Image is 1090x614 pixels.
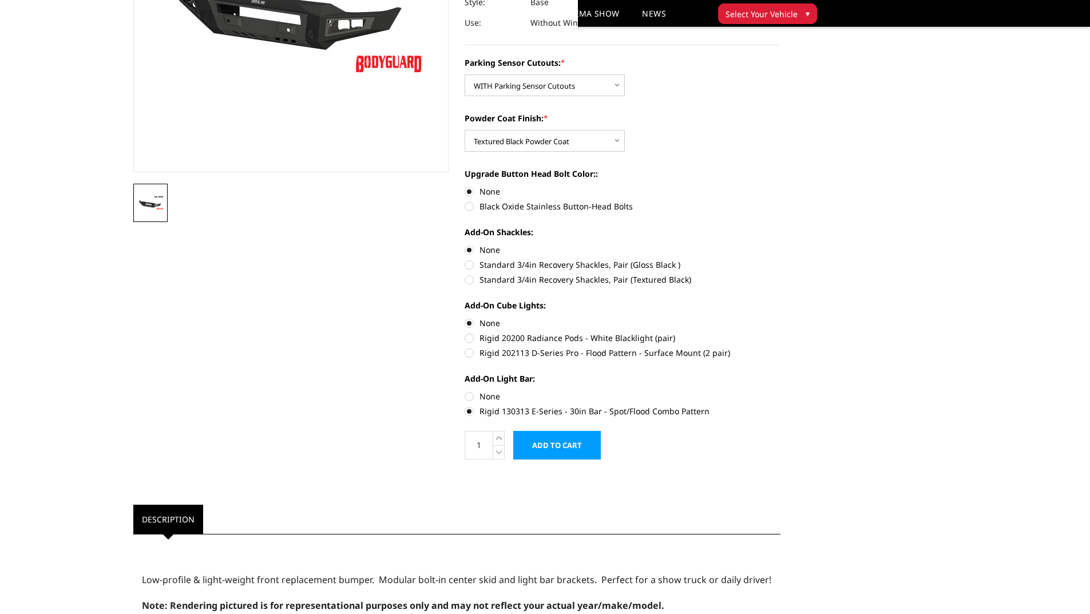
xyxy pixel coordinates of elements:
[465,347,780,359] label: Rigid 202113 D-Series Pro - Flood Pattern - Surface Mount (2 pair)
[1033,559,1090,614] iframe: Chat Widget
[726,8,798,20] span: Select Your Vehicle
[142,599,664,612] span: Note: Rendering pictured is for representational purposes only and may not reflect your actual ye...
[465,317,780,329] label: None
[465,274,780,286] label: Standard 3/4in Recovery Shackles, Pair (Textured Black)
[133,505,203,534] a: Description
[366,10,413,26] a: shop all
[465,57,780,69] label: Parking Sensor Cutouts:
[142,573,771,586] span: Low-profile & light-weight front replacement bumper. Modular bolt-in center skid and light bar br...
[465,185,780,197] label: None
[642,10,665,26] a: News
[465,373,780,385] label: Add-On Light Bar:
[465,200,780,212] label: Black Oxide Stainless Button-Head Bolts
[465,390,780,402] label: None
[465,405,780,417] label: Rigid 130313 E-Series - 30in Bar - Spot/Flood Combo Pattern
[806,7,810,19] span: ▾
[504,10,547,26] a: Dealers
[513,431,601,459] input: Add to Cart
[465,168,780,180] label: Upgrade Button Head Bolt Color::
[318,10,343,26] a: Home
[569,10,619,26] a: SEMA Show
[435,10,481,26] a: Support
[137,195,164,211] img: 2015-2019 Chevrolet 2500-3500 - A2L Series - Base Front Bumper (Non Winch)
[465,259,780,271] label: Standard 3/4in Recovery Shackles, Pair (Gloss Black )
[465,244,780,256] label: None
[465,299,780,311] label: Add-On Cube Lights:
[465,226,780,238] label: Add-On Shackles:
[465,332,780,344] label: Rigid 20200 Radiance Pods - White Blacklight (pair)
[465,112,780,124] label: Powder Coat Finish:
[718,3,817,24] button: Select Your Vehicle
